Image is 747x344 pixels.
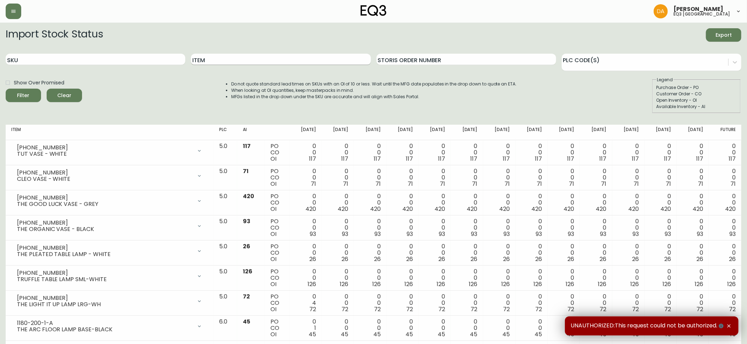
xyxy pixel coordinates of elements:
[471,255,478,263] span: 26
[664,155,671,163] span: 117
[682,193,703,212] div: 0 0
[521,168,542,187] div: 0 0
[618,293,639,313] div: 0 0
[322,125,354,140] th: [DATE]
[521,193,542,212] div: 0 0
[374,230,381,238] span: 93
[503,305,510,313] span: 72
[618,319,639,338] div: 0 0
[501,280,510,288] span: 126
[214,190,237,215] td: 5.0
[17,220,192,226] div: [PHONE_NUMBER]
[17,320,192,326] div: 1180-200-1-A
[632,255,639,263] span: 26
[697,305,704,313] span: 72
[17,226,192,232] div: THE ORGANIC VASE - BLACK
[585,143,606,162] div: 0 0
[451,125,483,140] th: [DATE]
[327,293,348,313] div: 0 0
[618,168,639,187] div: 0 0
[440,180,445,188] span: 71
[650,243,671,262] div: 0 0
[489,243,510,262] div: 0 0
[677,125,709,140] th: [DATE]
[17,326,192,333] div: THE ARC FLOOR LAMP BASE-BLACK
[663,280,671,288] span: 126
[727,280,736,288] span: 126
[270,193,284,212] div: PO CO
[338,205,349,213] span: 420
[471,155,478,163] span: 117
[439,230,445,238] span: 93
[535,155,542,163] span: 117
[456,218,477,237] div: 0 0
[392,218,413,237] div: 0 0
[327,319,348,338] div: 0 0
[553,243,574,262] div: 0 0
[698,180,704,188] span: 71
[17,301,192,308] div: THE LIGHT IT UP LAMP LRG-WH
[424,293,445,313] div: 0 0
[17,195,192,201] div: [PHONE_NUMBER]
[327,193,348,212] div: 0 0
[682,293,703,313] div: 0 0
[327,218,348,237] div: 0 0
[521,293,542,313] div: 0 0
[714,293,736,313] div: 0 0
[342,230,348,238] span: 93
[243,242,250,250] span: 26
[327,268,348,287] div: 0 0
[489,218,510,237] div: 0 0
[14,79,64,87] span: Show Over Promised
[407,230,413,238] span: 93
[214,291,237,316] td: 5.0
[664,305,671,313] span: 72
[392,319,413,338] div: 0 0
[11,319,208,334] div: 1180-200-1-ATHE ARC FLOOR LAMP BASE-BLACK
[553,293,574,313] div: 0 0
[571,322,725,330] span: UNAUTHORIZED:This request could not be authorized.
[311,180,316,188] span: 71
[729,255,736,263] span: 26
[214,241,237,266] td: 5.0
[270,293,284,313] div: PO CO
[600,305,607,313] span: 72
[503,155,510,163] span: 117
[483,125,515,140] th: [DATE]
[632,155,639,163] span: 117
[585,168,606,187] div: 0 0
[585,243,606,262] div: 0 0
[340,280,349,288] span: 126
[342,155,349,163] span: 117
[489,268,510,287] div: 0 0
[214,266,237,291] td: 5.0
[650,293,671,313] div: 0 0
[11,268,208,284] div: [PHONE_NUMBER]TRUFFLE TABLE LAMP SML-WHITE
[375,180,381,188] span: 71
[650,193,671,212] div: 0 0
[372,280,381,288] span: 126
[295,168,316,187] div: 0 0
[714,218,736,237] div: 0 0
[17,201,192,207] div: THE GOOD LUCK VASE - GREY
[305,205,316,213] span: 420
[682,143,703,162] div: 0 0
[612,125,644,140] th: [DATE]
[360,218,380,237] div: 0 0
[566,280,574,288] span: 126
[11,218,208,234] div: [PHONE_NUMBER]THE ORGANIC VASE - BLACK
[656,103,737,110] div: Available Inventory - AI
[406,155,413,163] span: 117
[618,243,639,262] div: 0 0
[360,319,380,338] div: 0 0
[6,89,41,102] button: Filter
[360,243,380,262] div: 0 0
[503,255,510,263] span: 26
[650,168,671,187] div: 0 0
[406,305,413,313] span: 72
[392,268,413,287] div: 0 0
[295,143,316,162] div: 0 0
[673,6,723,12] span: [PERSON_NAME]
[214,165,237,190] td: 5.0
[424,218,445,237] div: 0 0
